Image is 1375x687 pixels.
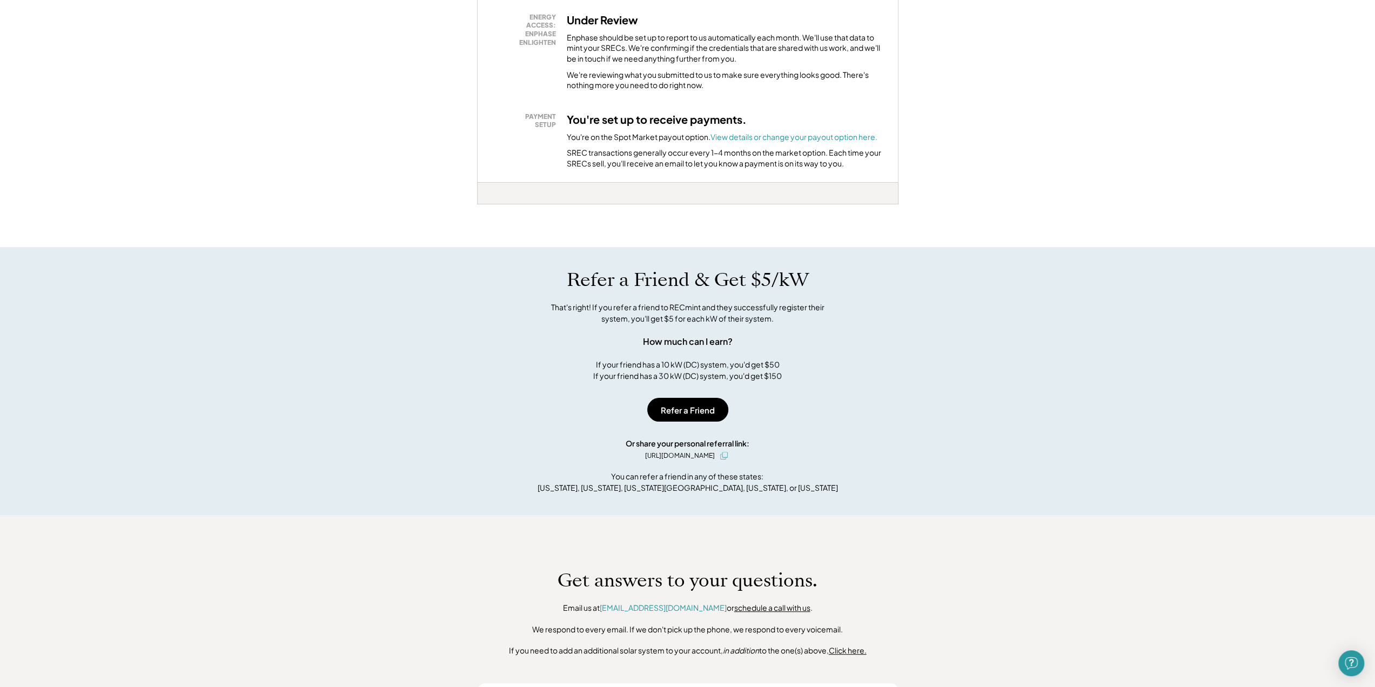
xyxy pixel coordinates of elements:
div: Open Intercom Messenger [1338,650,1364,676]
div: SREC transactions generally occur every 1-4 months on the market option. Each time your SRECs sel... [567,148,884,169]
h3: You're set up to receive payments. [567,112,747,126]
div: You're on the Spot Market payout option. [567,132,877,143]
a: [EMAIL_ADDRESS][DOMAIN_NAME] [600,603,727,612]
div: That's right! If you refer a friend to RECmint and they successfully register their system, you'l... [539,302,836,324]
h3: Under Review [567,13,638,27]
div: ENERGY ACCESS: ENPHASE ENLIGHTEN [497,13,556,46]
div: If you need to add an additional solar system to your account, to the one(s) above, [509,645,867,656]
div: Email us at or . [563,603,813,613]
div: [URL][DOMAIN_NAME] [645,451,715,461]
u: Click here. [829,645,867,655]
div: We respond to every email. If we don't pick up the phone, we respond to every voicemail. [532,624,843,635]
div: Enphase should be set up to report to us automatically each month. We'll use that data to mint yo... [567,32,884,64]
a: View details or change your payout option here. [710,132,877,142]
h1: Get answers to your questions. [558,569,817,592]
div: You can refer a friend in any of these states: [US_STATE], [US_STATE], [US_STATE][GEOGRAPHIC_DATA... [538,471,838,493]
h1: Refer a Friend & Get $5/kW [567,269,809,291]
a: schedule a call with us [734,603,810,612]
div: m0sps4dk - MD 1.5x (BT) [477,204,514,209]
div: If your friend has a 10 kW (DC) system, you'd get $50 If your friend has a 30 kW (DC) system, you... [593,359,782,382]
div: PAYMENT SETUP [497,112,556,129]
button: click to copy [717,449,730,462]
div: We're reviewing what you submitted to us to make sure everything looks good. There's nothing more... [567,70,884,91]
div: Or share your personal referral link: [626,438,749,449]
button: Refer a Friend [647,398,728,422]
div: How much can I earn? [643,335,733,348]
em: in addition [723,645,759,655]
